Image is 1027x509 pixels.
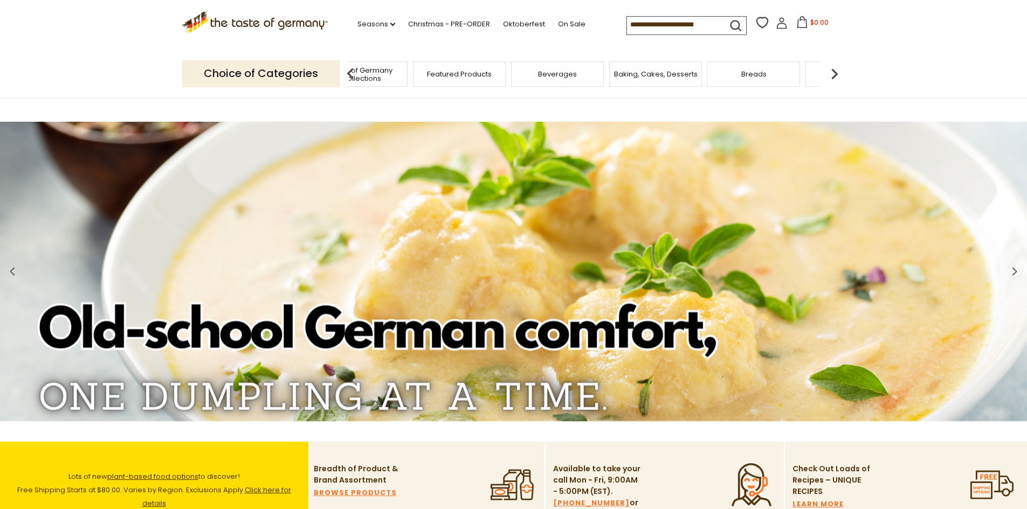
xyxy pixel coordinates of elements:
[314,487,397,499] a: BROWSE PRODUCTS
[792,463,871,497] p: Check Out Loads of Recipes – UNIQUE RECIPES
[318,66,404,82] a: Taste of Germany Collections
[357,18,395,30] a: Seasons
[408,18,490,30] a: Christmas - PRE-ORDER
[558,18,585,30] a: On Sale
[614,70,698,78] a: Baking, Cakes, Desserts
[314,463,403,486] p: Breadth of Product & Brand Assortment
[503,18,545,30] a: Oktoberfest
[427,70,492,78] a: Featured Products
[182,60,340,87] p: Choice of Categories
[340,63,361,85] img: previous arrow
[107,471,198,482] a: plant-based food options
[824,63,845,85] img: next arrow
[810,18,829,27] span: $0.00
[538,70,577,78] a: Beverages
[553,497,630,509] a: [PHONE_NUMBER]
[741,70,767,78] a: Breads
[790,16,836,32] button: $0.00
[17,471,291,508] span: Lots of new to discover! Free Shipping Starts at $80.00. Varies by Region. Exclusions Apply.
